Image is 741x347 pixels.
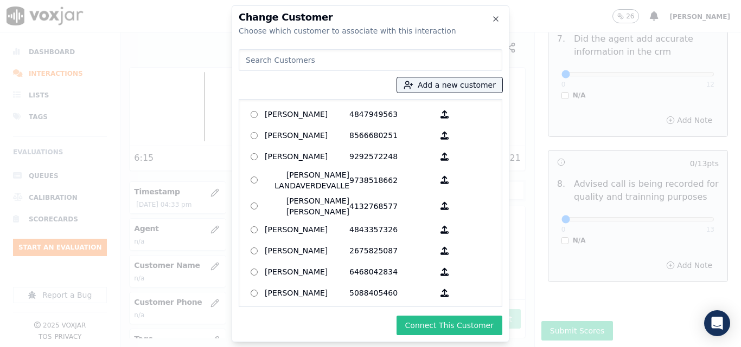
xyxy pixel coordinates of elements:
input: [PERSON_NAME] 4847949563 [251,111,258,118]
p: [PERSON_NAME] [265,127,349,144]
p: [PERSON_NAME] [265,285,349,302]
p: 9292572248 [349,148,434,165]
p: 4843357326 [349,221,434,238]
p: [PERSON_NAME] [265,106,349,123]
p: [PERSON_NAME] [265,264,349,280]
p: [PERSON_NAME] [265,306,349,323]
p: 8566680251 [349,127,434,144]
p: 4132768577 [349,195,434,217]
p: [PERSON_NAME] [265,243,349,259]
p: [PERSON_NAME] LANDAVERDEVALLE [265,169,349,191]
input: [PERSON_NAME] LANDAVERDEVALLE 9738518662 [251,176,258,184]
button: Connect This Customer [397,316,502,335]
p: 5088405460 [349,285,434,302]
p: [PERSON_NAME] [PERSON_NAME] [265,195,349,217]
button: [PERSON_NAME] 8566680251 [434,127,455,144]
button: Add a new customer [397,77,502,93]
button: [PERSON_NAME] 5709541076 [434,306,455,323]
p: [PERSON_NAME] [265,221,349,238]
button: [PERSON_NAME] 4847949563 [434,106,455,123]
input: [PERSON_NAME] 8566680251 [251,132,258,139]
p: 9738518662 [349,169,434,191]
p: 5709541076 [349,306,434,323]
p: 4847949563 [349,106,434,123]
p: 6468042834 [349,264,434,280]
button: [PERSON_NAME] LANDAVERDEVALLE 9738518662 [434,169,455,191]
input: [PERSON_NAME] 5088405460 [251,290,258,297]
h2: Change Customer [239,12,502,22]
div: Choose which customer to associate with this interaction [239,25,502,36]
button: [PERSON_NAME] 4843357326 [434,221,455,238]
button: [PERSON_NAME] 6468042834 [434,264,455,280]
p: [PERSON_NAME] [265,148,349,165]
button: [PERSON_NAME] [PERSON_NAME] 4132768577 [434,195,455,217]
input: Search Customers [239,49,502,71]
button: [PERSON_NAME] 2675825087 [434,243,455,259]
input: [PERSON_NAME] 9292572248 [251,153,258,160]
div: Open Intercom Messenger [704,310,730,336]
input: [PERSON_NAME] 2675825087 [251,247,258,254]
input: [PERSON_NAME] [PERSON_NAME] 4132768577 [251,202,258,209]
button: [PERSON_NAME] 9292572248 [434,148,455,165]
button: [PERSON_NAME] 5088405460 [434,285,455,302]
input: [PERSON_NAME] 4843357326 [251,226,258,233]
p: 2675825087 [349,243,434,259]
input: [PERSON_NAME] 6468042834 [251,269,258,276]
